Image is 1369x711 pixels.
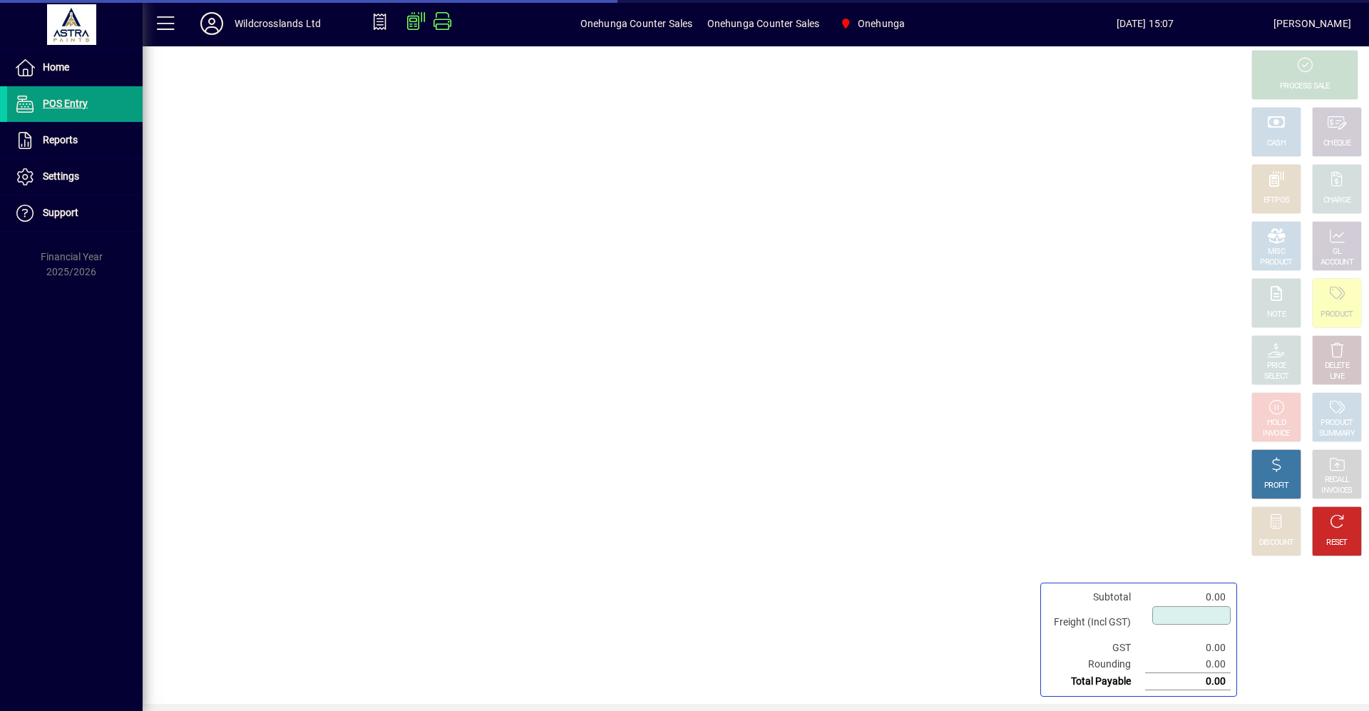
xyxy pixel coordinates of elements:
div: CASH [1267,138,1286,149]
div: SELECT [1264,372,1289,382]
div: DISCOUNT [1259,538,1293,548]
button: Profile [189,11,235,36]
div: SUMMARY [1319,429,1355,439]
div: PRODUCT [1321,418,1353,429]
span: Home [43,61,69,73]
a: Reports [7,123,143,158]
td: Freight (Incl GST) [1047,605,1145,640]
td: 0.00 [1145,673,1231,690]
span: Onehunga Counter Sales [707,12,820,35]
span: Settings [43,170,79,182]
div: RESET [1326,538,1348,548]
div: PROFIT [1264,481,1288,491]
div: PRODUCT [1260,257,1292,268]
span: Reports [43,134,78,145]
div: INVOICES [1321,486,1352,496]
a: Settings [7,159,143,195]
div: GL [1333,247,1342,257]
div: HOLD [1267,418,1286,429]
div: LINE [1330,372,1344,382]
td: 0.00 [1145,640,1231,656]
span: Onehunga Counter Sales [580,12,693,35]
div: [PERSON_NAME] [1273,12,1351,35]
span: Support [43,207,78,218]
div: CHARGE [1323,195,1351,206]
a: Support [7,195,143,231]
a: Home [7,50,143,86]
div: PRODUCT [1321,310,1353,320]
td: Total Payable [1047,673,1145,690]
div: NOTE [1267,310,1286,320]
span: Onehunga [834,11,911,36]
td: 0.00 [1145,656,1231,673]
td: Rounding [1047,656,1145,673]
div: ACCOUNT [1321,257,1353,268]
div: INVOICE [1263,429,1289,439]
td: GST [1047,640,1145,656]
div: MISC [1268,247,1285,257]
div: Wildcrosslands Ltd [235,12,321,35]
td: 0.00 [1145,589,1231,605]
div: CHEQUE [1323,138,1350,149]
div: DELETE [1325,361,1349,372]
td: Subtotal [1047,589,1145,605]
div: RECALL [1325,475,1350,486]
span: Onehunga [858,12,905,35]
div: PROCESS SALE [1280,81,1330,92]
div: EFTPOS [1263,195,1290,206]
span: [DATE] 15:07 [1017,12,1273,35]
div: PRICE [1267,361,1286,372]
span: POS Entry [43,98,88,109]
